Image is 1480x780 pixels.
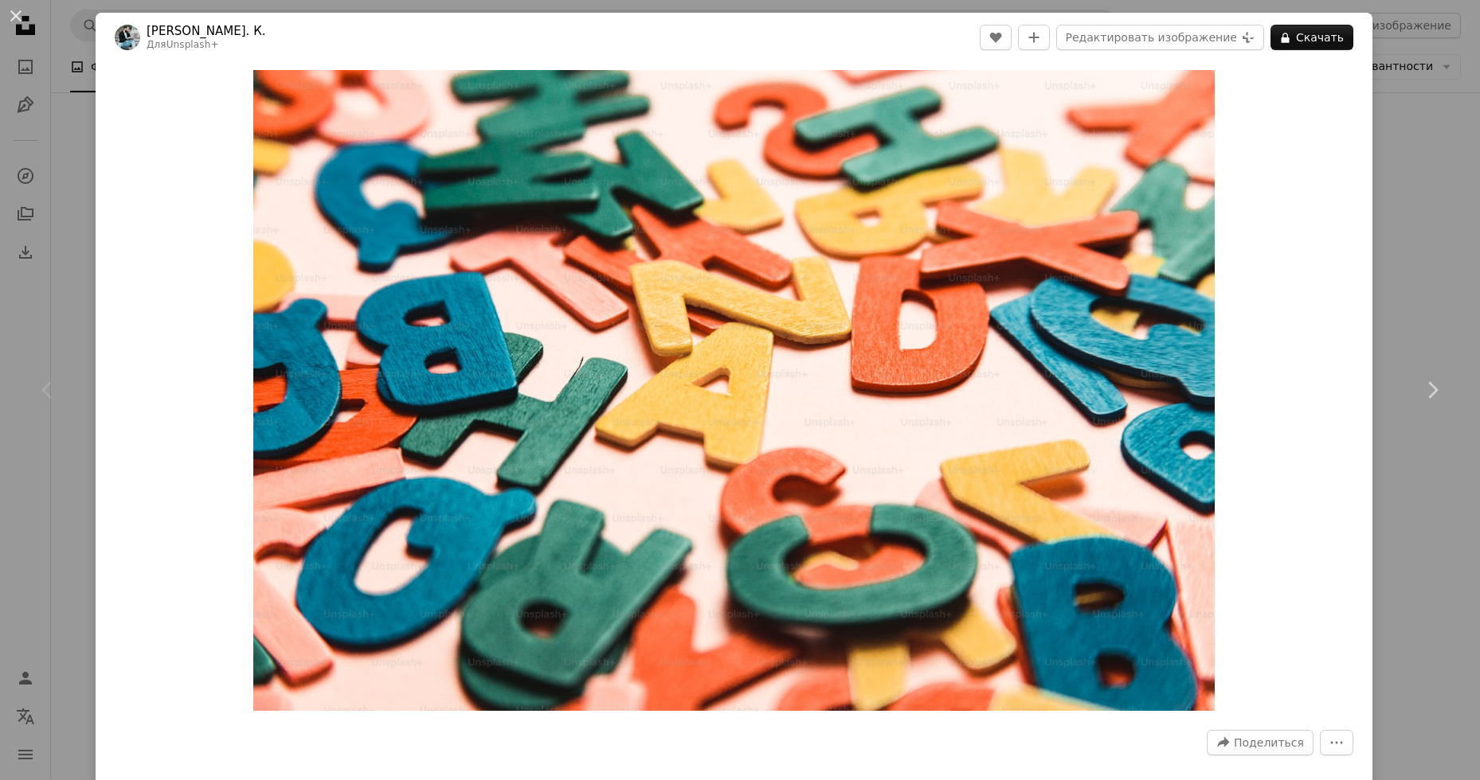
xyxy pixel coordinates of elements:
button: Увеличьте масштаб этого изображения [253,70,1216,711]
a: [PERSON_NAME]. К. [147,23,266,39]
ya-tr-span: Скачать [1296,25,1344,49]
a: Unsplash+ [166,39,219,50]
button: Скачать [1271,25,1353,50]
button: Больше Действий [1320,730,1353,755]
button: Добавить в коллекцию [1018,25,1050,50]
a: Далее [1384,314,1480,466]
button: Редактировать изображение [1056,25,1263,50]
ya-tr-span: Поделиться [1234,736,1304,749]
button: Поделитесь этим изображением [1207,730,1314,755]
img: Перейдите в профиль А. К. [115,25,140,50]
button: Нравится [980,25,1012,50]
ya-tr-span: [PERSON_NAME]. К. [147,24,266,38]
img: крупный план нескольких деревянных букв [253,70,1216,711]
ya-tr-span: Для [147,39,166,50]
ya-tr-span: Редактировать изображение [1065,25,1236,49]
